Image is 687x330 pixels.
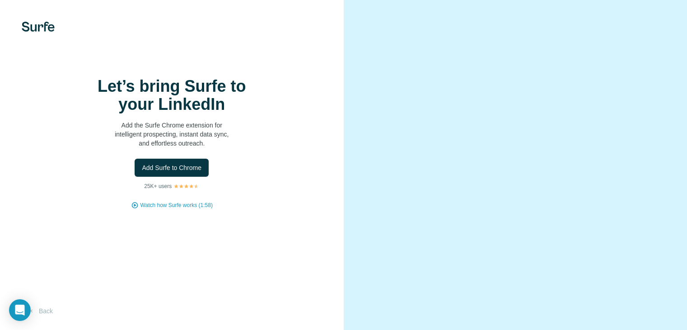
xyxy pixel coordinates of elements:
button: Back [22,303,59,319]
p: 25K+ users [144,182,172,190]
img: Surfe's logo [22,22,55,32]
img: Rating Stars [173,184,199,189]
button: Watch how Surfe works (1:58) [140,201,213,209]
div: Open Intercom Messenger [9,299,31,321]
p: Add the Surfe Chrome extension for intelligent prospecting, instant data sync, and effortless out... [81,121,262,148]
h1: Let’s bring Surfe to your LinkedIn [81,77,262,113]
span: Add Surfe to Chrome [142,163,201,172]
button: Add Surfe to Chrome [135,159,209,177]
